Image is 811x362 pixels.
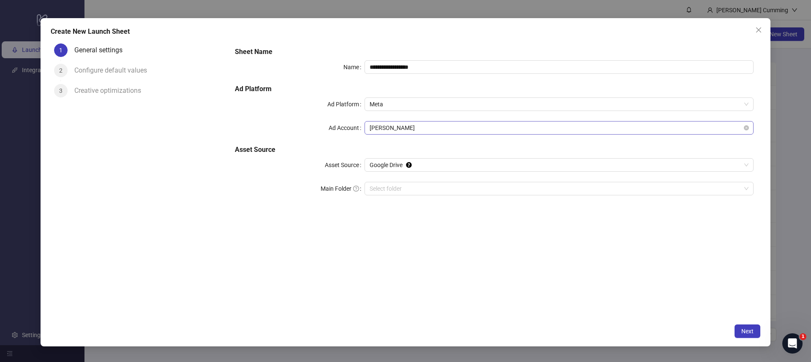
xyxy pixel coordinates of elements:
button: Close [752,23,765,37]
h5: Asset Source [235,145,754,155]
span: 2 [59,67,63,74]
div: Tooltip anchor [405,161,413,169]
label: Main Folder [321,182,365,195]
label: Asset Source [325,158,365,172]
span: Barney Cools [370,122,748,134]
span: Meta [370,98,748,111]
div: Creative optimizations [74,84,148,97]
label: Ad Platform [327,97,365,111]
div: Configure default values [74,64,154,77]
span: 3 [59,87,63,94]
button: Next [735,324,760,338]
span: close [755,27,762,33]
label: Ad Account [329,121,365,135]
span: close-circle [744,125,749,130]
input: Name [365,60,754,74]
div: Create New Launch Sheet [51,27,760,37]
iframe: Intercom live chat [782,333,803,354]
div: General settings [74,43,129,57]
span: Next [741,328,754,335]
span: 1 [59,47,63,54]
span: 1 [800,333,806,340]
h5: Ad Platform [235,84,754,94]
label: Name [343,60,365,74]
span: question-circle [353,186,359,192]
span: Google Drive [370,159,748,171]
h5: Sheet Name [235,47,754,57]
